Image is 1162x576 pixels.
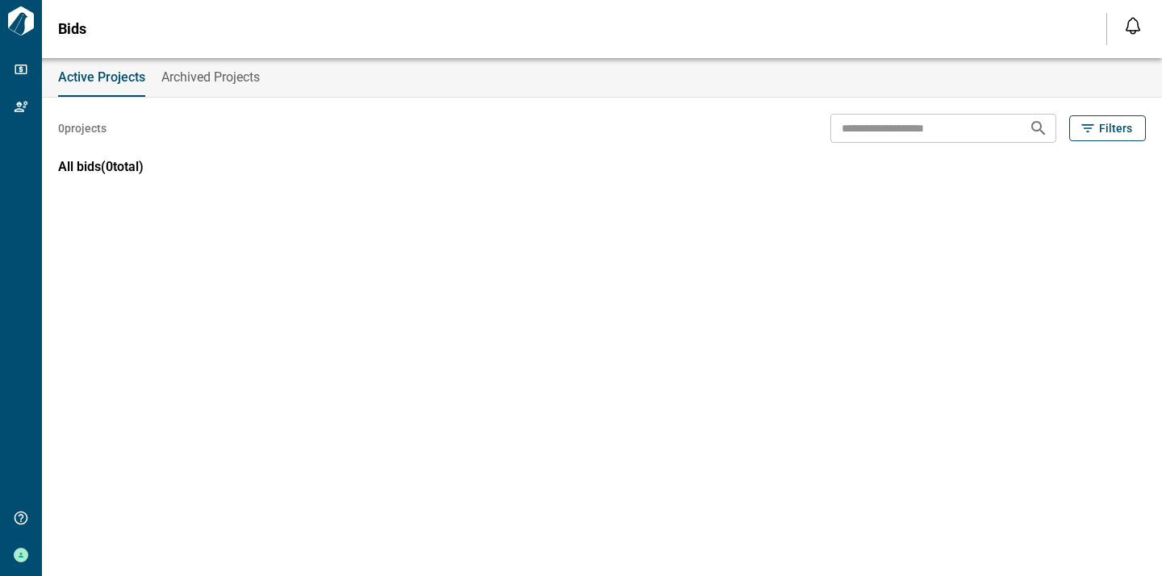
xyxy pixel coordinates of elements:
button: Open notification feed [1120,13,1146,39]
span: Bids [58,21,86,37]
span: Filters [1099,120,1132,136]
span: 0 projects [58,120,107,136]
span: Active Projects [58,69,145,86]
span: All bids ( 0 total) [58,159,144,174]
span: Archived Projects [161,69,260,86]
button: Search projects [1022,112,1055,144]
iframe: Intercom live chat [1107,521,1146,560]
button: Filters [1069,115,1146,141]
div: base tabs [42,58,1162,97]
